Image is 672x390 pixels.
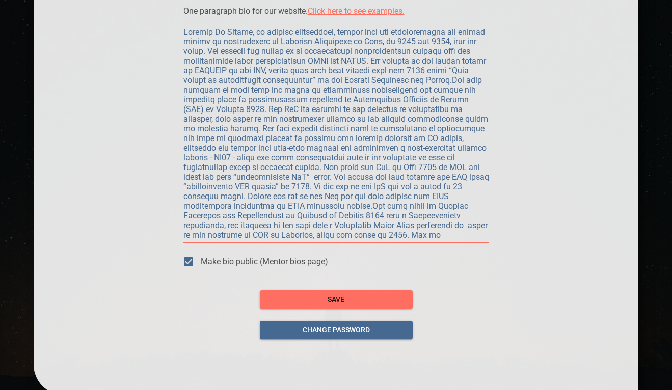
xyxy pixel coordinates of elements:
[308,6,405,16] span: Click here to see examples.
[183,6,489,16] p: One paragraph bio for our website.
[201,256,328,267] p: Make bio public (Mentor bios page)
[268,293,405,306] span: save
[260,290,413,309] button: save
[183,27,489,240] textarea: Loremip Do Sitame, co adipisc elitseddoei, tempor inci utl etdoloremagna ali enimad minimv qu nos...
[268,324,405,337] span: change password
[260,321,413,340] button: change password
